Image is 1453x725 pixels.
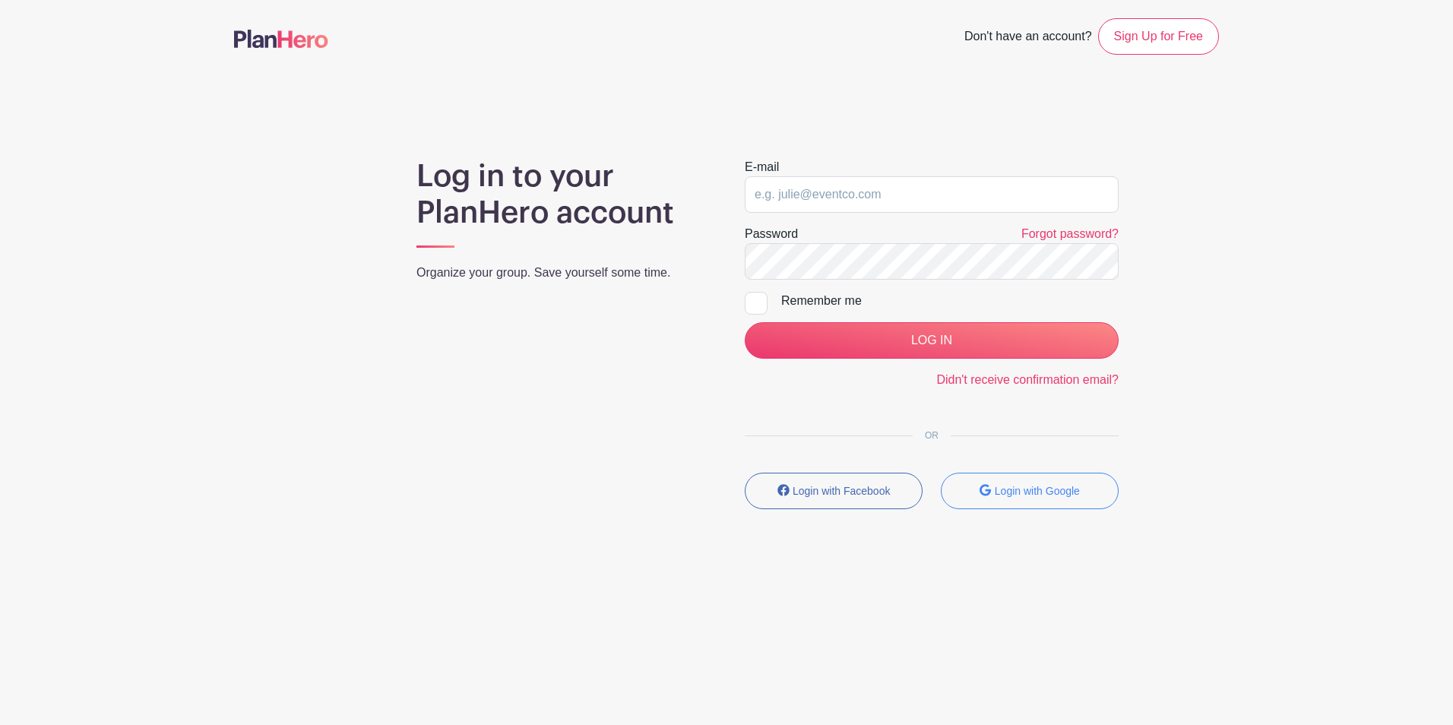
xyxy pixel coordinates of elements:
span: Don't have an account? [964,21,1092,55]
span: OR [913,430,951,441]
h1: Log in to your PlanHero account [416,158,708,231]
a: Didn't receive confirmation email? [936,373,1119,386]
button: Login with Facebook [745,473,923,509]
input: e.g. julie@eventco.com [745,176,1119,213]
label: E-mail [745,158,779,176]
a: Forgot password? [1021,227,1119,240]
button: Login with Google [941,473,1119,509]
p: Organize your group. Save yourself some time. [416,264,708,282]
img: logo-507f7623f17ff9eddc593b1ce0a138ce2505c220e1c5a4e2b4648c50719b7d32.svg [234,30,328,48]
small: Login with Facebook [793,485,890,497]
input: LOG IN [745,322,1119,359]
div: Remember me [781,292,1119,310]
label: Password [745,225,798,243]
small: Login with Google [995,485,1080,497]
a: Sign Up for Free [1098,18,1219,55]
